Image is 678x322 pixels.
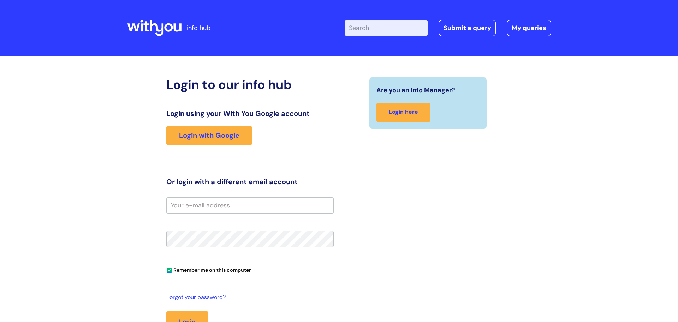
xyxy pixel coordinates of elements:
p: info hub [187,22,210,34]
h3: Login using your With You Google account [166,109,334,118]
input: Your e-mail address [166,197,334,213]
span: Are you an Info Manager? [376,84,455,96]
a: Submit a query [439,20,496,36]
a: Login here [376,103,430,122]
div: You can uncheck this option if you're logging in from a shared device [166,264,334,275]
input: Remember me on this computer [167,268,172,273]
h3: Or login with a different email account [166,177,334,186]
h2: Login to our info hub [166,77,334,92]
a: Login with Google [166,126,252,145]
a: My queries [507,20,551,36]
input: Search [345,20,428,36]
a: Forgot your password? [166,292,330,303]
label: Remember me on this computer [166,265,251,273]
